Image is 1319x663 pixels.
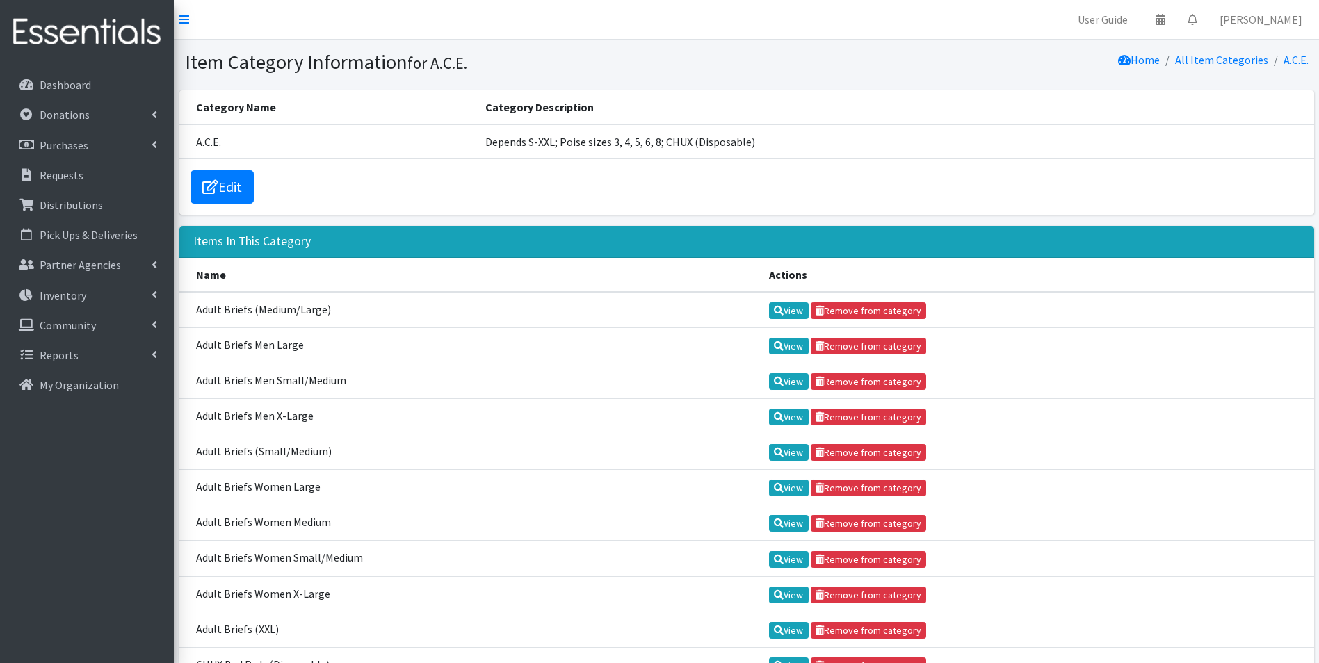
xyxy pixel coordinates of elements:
a: View [769,444,809,461]
a: View [769,515,809,532]
a: [PERSON_NAME] [1208,6,1313,33]
td: Adult Briefs Women Medium [179,505,761,541]
p: Donations [40,108,90,122]
td: Adult Briefs (Medium/Large) [179,292,761,328]
a: Partner Agencies [6,251,168,279]
a: View [769,587,809,603]
h2: Items In This Category [193,234,311,249]
td: A.C.E. [179,124,478,159]
td: Adult Briefs Women Small/Medium [179,541,761,576]
a: Inventory [6,281,168,309]
td: Adult Briefs Men Small/Medium [179,363,761,398]
p: Dashboard [40,78,91,92]
p: Requests [40,168,83,182]
td: Adult Briefs Men X-Large [179,398,761,434]
p: Community [40,318,96,332]
td: Adult Briefs Women X-Large [179,576,761,612]
p: My Organization [40,378,119,392]
a: Dashboard [6,71,168,99]
p: Pick Ups & Deliveries [40,228,138,242]
a: View [769,338,809,354]
a: Remove from category [811,515,927,532]
a: Purchases [6,131,168,159]
a: Remove from category [811,551,927,568]
a: Home [1118,53,1160,67]
p: Distributions [40,198,103,212]
th: Actions [761,258,1314,292]
p: Partner Agencies [40,258,121,272]
a: Distributions [6,191,168,219]
a: Remove from category [811,444,927,461]
a: User Guide [1067,6,1139,33]
th: Name [179,258,761,292]
a: Remove from category [811,302,927,319]
a: Community [6,311,168,339]
th: Category Name [179,90,478,124]
a: A.C.E. [1284,53,1309,67]
a: View [769,551,809,568]
a: Reports [6,341,168,369]
td: Adult Briefs (XXL) [179,612,761,647]
th: Category Description [477,90,1313,124]
a: Remove from category [811,409,927,425]
img: HumanEssentials [6,9,168,56]
a: Requests [6,161,168,189]
a: Remove from category [811,622,927,639]
a: View [769,373,809,390]
a: Edit [191,170,254,204]
td: Adult Briefs Women Large [179,470,761,505]
p: Inventory [40,288,86,302]
a: Remove from category [811,480,927,496]
td: Adult Briefs Men Large [179,327,761,363]
a: All Item Categories [1175,53,1268,67]
a: View [769,622,809,639]
td: Adult Briefs (Small/Medium) [179,434,761,470]
a: View [769,409,809,425]
p: Reports [40,348,79,362]
a: View [769,480,809,496]
a: View [769,302,809,319]
a: Remove from category [811,338,927,354]
a: Remove from category [811,373,927,390]
small: for A.C.E. [407,53,467,73]
a: Remove from category [811,587,927,603]
a: My Organization [6,371,168,399]
a: Donations [6,101,168,129]
td: Depends S-XXL; Poise sizes 3, 4, 5, 6, 8; CHUX (Disposable) [477,124,1313,159]
a: Pick Ups & Deliveries [6,221,168,249]
p: Purchases [40,138,88,152]
h1: Item Category Information [185,50,742,74]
